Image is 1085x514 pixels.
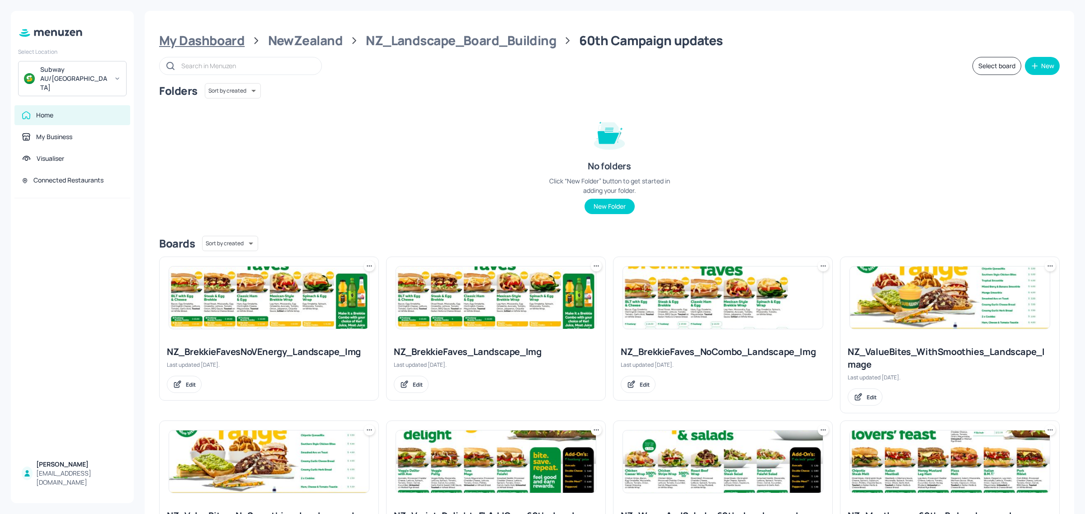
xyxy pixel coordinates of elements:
[848,374,1052,381] div: Last updated [DATE].
[867,393,877,401] div: Edit
[202,234,258,252] div: Sort by created
[37,154,64,163] div: Visualiser
[579,33,722,49] div: 60th Campaign updates
[167,361,371,369] div: Last updated [DATE].
[36,469,123,487] div: [EMAIL_ADDRESS][DOMAIN_NAME]
[848,346,1052,371] div: NZ_ValueBites_WithSmoothies_Landscape_Image
[24,73,35,84] img: avatar
[36,132,72,141] div: My Business
[585,199,635,214] button: New Folder
[18,48,127,56] div: Select Location
[640,381,650,388] div: Edit
[366,33,556,49] div: NZ_Landscape_Board_Building
[159,84,198,98] div: Folders
[850,266,1050,329] img: 2025-08-13-1755052899288gc4u2tctqln.jpeg
[394,346,598,358] div: NZ_BrekkieFaves_Landscape_Img
[588,160,631,173] div: No folders
[159,33,245,49] div: My Dashboard
[972,57,1021,75] button: Select board
[36,111,53,120] div: Home
[850,430,1050,493] img: 2025-08-13-17550499014448glz31hcanu.jpeg
[413,381,423,388] div: Edit
[621,361,825,369] div: Last updated [DATE].
[396,430,596,493] img: 2025-08-13-1755049905093no0zuk9t76.jpeg
[621,346,825,358] div: NZ_BrekkieFaves_NoCombo_Landscape_Img
[396,266,596,329] img: 2025-07-15-1752546609016rv5o7xcvjpf.jpeg
[623,430,823,493] img: 2025-08-13-1755049910208nw4w5059w07.jpeg
[1025,57,1060,75] button: New
[33,176,104,185] div: Connected Restaurants
[186,381,196,388] div: Edit
[167,346,371,358] div: NZ_BrekkieFavesNoVEnergy_Landscape_Img
[1041,63,1054,69] div: New
[40,65,108,92] div: Subway AU/[GEOGRAPHIC_DATA]
[394,361,598,369] div: Last updated [DATE].
[205,82,261,100] div: Sort by created
[169,266,369,329] img: 2025-07-15-17525532717676nzzp3p9wmg.jpeg
[542,176,677,195] div: Click “New Folder” button to get started in adding your folder.
[268,33,343,49] div: NewZealand
[623,266,823,329] img: 2025-08-12-1754973794101kf3hqxbipc.jpeg
[587,111,632,156] img: folder-empty
[169,430,369,493] img: 2025-08-26-1756170173155s8gsxlzl1tl.jpeg
[181,59,312,72] input: Search in Menuzen
[36,460,123,469] div: [PERSON_NAME]
[159,236,195,251] div: Boards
